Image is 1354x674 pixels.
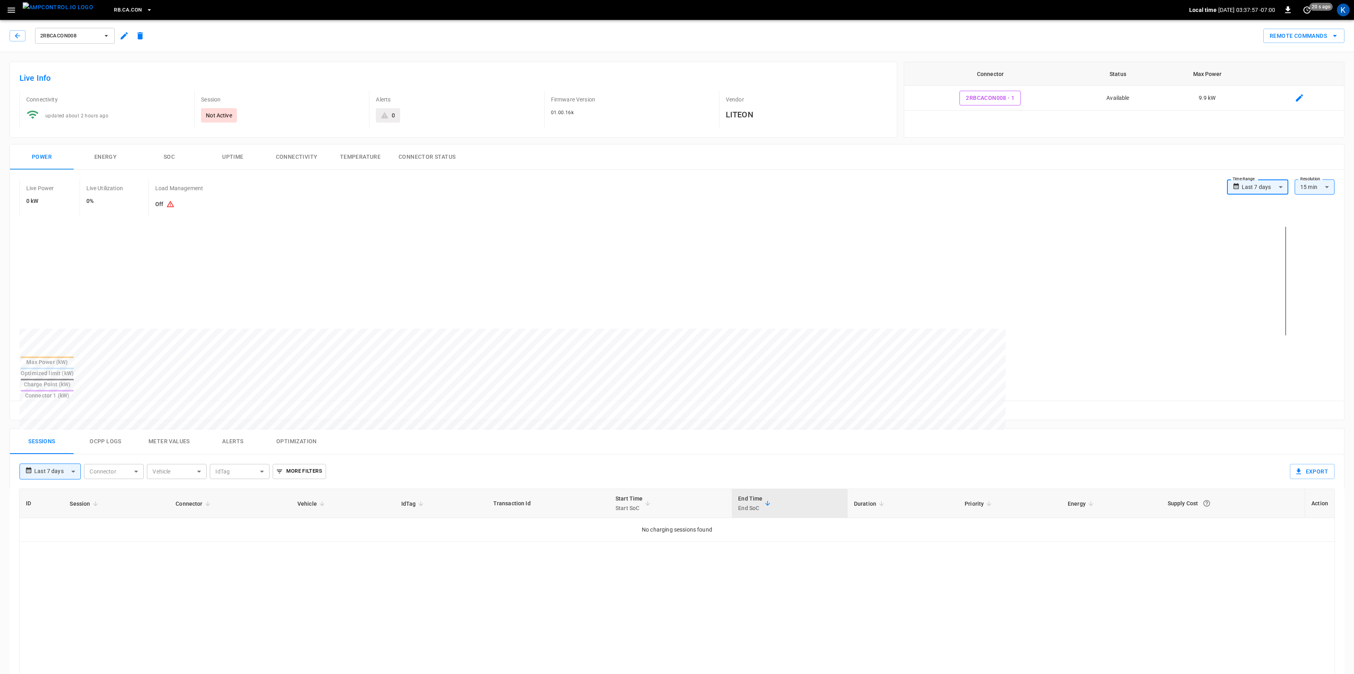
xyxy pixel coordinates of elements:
[392,111,395,119] div: 0
[1337,4,1350,16] div: profile-icon
[1077,86,1159,111] td: Available
[1168,496,1298,510] div: Supply Cost
[376,95,537,103] p: Alerts
[201,429,265,454] button: Alerts
[201,95,363,103] p: Session
[1301,4,1313,16] button: set refresh interval
[551,95,713,103] p: Firmware Version
[1068,499,1096,508] span: Energy
[20,489,63,518] th: ID
[1159,86,1255,111] td: 9.9 kW
[1295,179,1334,195] div: 15 min
[201,144,265,170] button: Uptime
[176,499,213,508] span: Connector
[155,184,203,192] p: Load Management
[265,144,328,170] button: Connectivity
[23,2,93,12] img: ampcontrol.io logo
[74,429,137,454] button: Ocpp logs
[10,429,74,454] button: Sessions
[86,184,123,192] p: Live Utilization
[1300,176,1320,182] label: Resolution
[1189,6,1217,14] p: Local time
[615,494,643,513] div: Start Time
[1263,29,1344,43] button: Remote Commands
[965,499,994,508] span: Priority
[265,429,328,454] button: Optimization
[26,197,54,206] h6: 0 kW
[10,144,74,170] button: Power
[1159,62,1255,86] th: Max Power
[551,110,574,115] span: 01.00.16k
[401,499,426,508] span: IdTag
[34,464,81,479] div: Last 7 days
[726,95,887,103] p: Vendor
[726,108,887,121] h6: LITEON
[615,494,653,513] span: Start TimeStart SoC
[328,144,392,170] button: Temperature
[70,499,100,508] span: Session
[137,429,201,454] button: Meter Values
[904,62,1077,86] th: Connector
[1077,62,1159,86] th: Status
[959,91,1021,105] button: 2RBCACON008 - 1
[1309,3,1333,11] span: 20 s ago
[1200,496,1214,510] button: The cost of your charging session based on your supply rates
[20,489,1334,542] table: sessions table
[35,28,115,44] button: 2RBCACON008
[20,72,887,84] h6: Live Info
[297,499,327,508] span: Vehicle
[26,95,188,103] p: Connectivity
[155,197,203,212] h6: Off
[26,184,54,192] p: Live Power
[111,2,155,18] button: RB.CA.CON
[738,503,762,513] p: End SoC
[738,494,773,513] span: End TimeEnd SoC
[738,494,762,513] div: End Time
[86,197,123,206] h6: 0%
[1290,464,1334,479] button: Export
[487,489,609,518] th: Transaction Id
[74,144,137,170] button: Energy
[615,503,643,513] p: Start SoC
[206,111,232,119] p: Not Active
[1242,179,1288,195] div: Last 7 days
[45,113,108,119] span: updated about 2 hours ago
[40,31,99,41] span: 2RBCACON008
[273,464,326,479] button: More Filters
[1305,489,1334,518] th: Action
[392,144,462,170] button: Connector Status
[1263,29,1344,43] div: remote commands options
[163,197,178,212] button: Existing capacity schedules won’t take effect because Load Management is turned off. To activate ...
[137,144,201,170] button: SOC
[1233,176,1255,182] label: Time Range
[1218,6,1275,14] p: [DATE] 03:37:57 -07:00
[114,6,142,15] span: RB.CA.CON
[904,62,1344,111] table: connector table
[854,499,887,508] span: Duration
